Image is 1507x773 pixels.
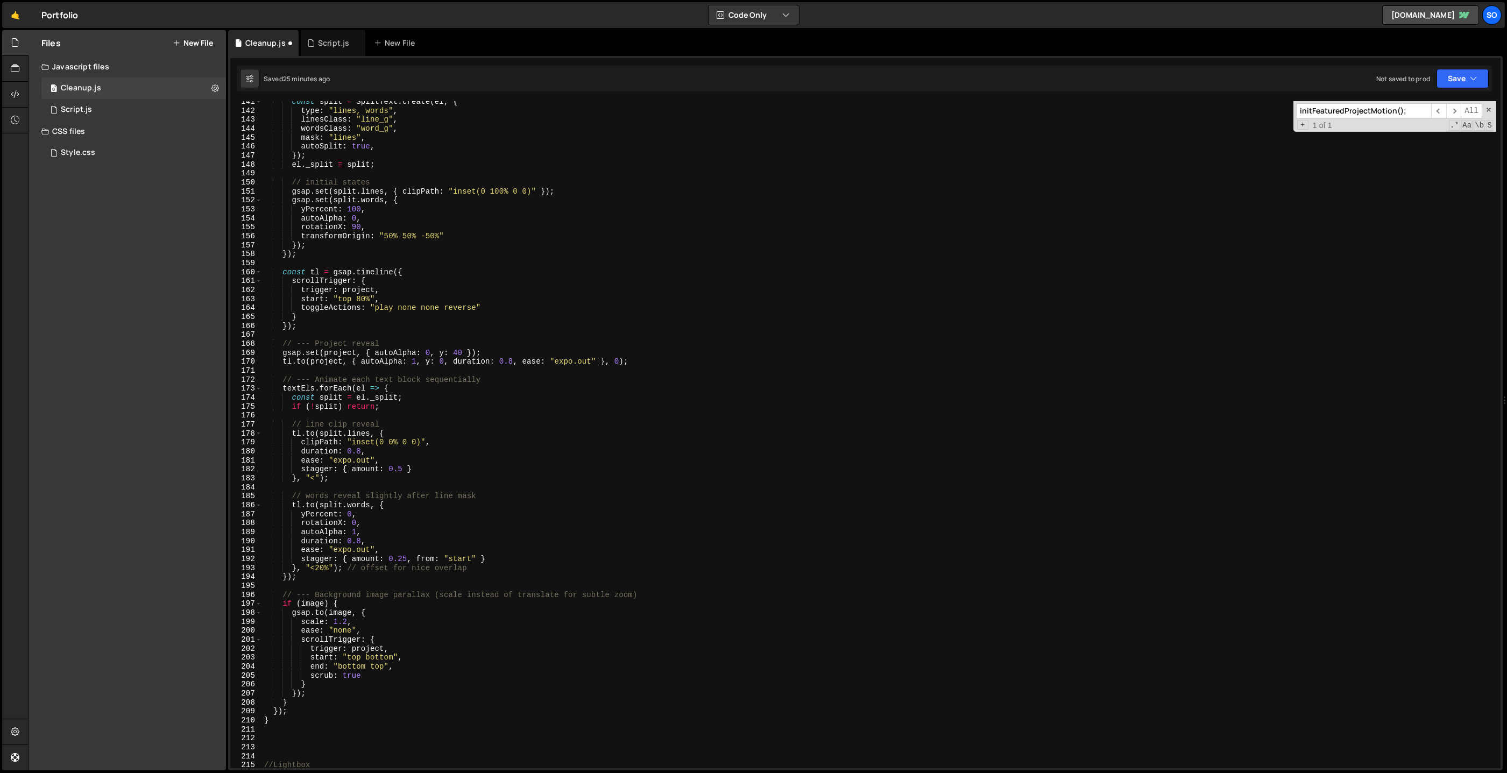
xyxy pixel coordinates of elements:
[230,572,262,581] div: 194
[230,384,262,393] div: 173
[230,393,262,402] div: 174
[230,330,262,339] div: 167
[1382,5,1479,25] a: [DOMAIN_NAME]
[230,196,262,205] div: 152
[230,743,262,752] div: 213
[230,223,262,232] div: 155
[1446,103,1461,119] span: ​
[41,142,226,164] div: 17018/46709.css
[230,635,262,644] div: 201
[283,74,330,83] div: 25 minutes ago
[29,120,226,142] div: CSS files
[230,429,262,438] div: 178
[230,276,262,286] div: 161
[230,581,262,591] div: 195
[1482,5,1502,25] a: SO
[1437,69,1489,88] button: Save
[230,618,262,627] div: 199
[230,465,262,474] div: 182
[230,510,262,519] div: 187
[41,99,226,120] div: 17018/46708.js
[230,626,262,635] div: 200
[230,124,262,133] div: 144
[61,83,101,93] div: Cleanup.js
[230,591,262,600] div: 196
[318,38,349,48] div: Script.js
[230,537,262,546] div: 190
[374,38,419,48] div: New File
[1474,120,1485,131] span: Whole Word Search
[230,761,262,770] div: 215
[230,492,262,501] div: 185
[230,707,262,716] div: 209
[1431,103,1446,119] span: ​
[230,142,262,151] div: 146
[230,698,262,707] div: 208
[230,644,262,654] div: 202
[230,545,262,555] div: 191
[230,402,262,412] div: 175
[1297,120,1308,130] span: Toggle Replace mode
[230,303,262,313] div: 164
[709,5,799,25] button: Code Only
[230,357,262,366] div: 170
[230,752,262,761] div: 214
[29,56,226,77] div: Javascript files
[230,456,262,465] div: 181
[230,519,262,528] div: 188
[230,349,262,358] div: 169
[1461,103,1482,119] span: Alt-Enter
[1376,74,1430,83] div: Not saved to prod
[51,85,57,94] span: 0
[41,9,78,22] div: Portfolio
[230,689,262,698] div: 207
[230,151,262,160] div: 147
[230,160,262,169] div: 148
[230,295,262,304] div: 163
[230,528,262,537] div: 189
[1461,120,1473,131] span: CaseSensitive Search
[230,232,262,241] div: 156
[230,608,262,618] div: 198
[230,259,262,268] div: 159
[230,339,262,349] div: 168
[61,148,95,158] div: Style.css
[230,716,262,725] div: 210
[230,133,262,143] div: 145
[230,268,262,277] div: 160
[230,483,262,492] div: 184
[230,474,262,483] div: 183
[61,105,92,115] div: Script.js
[230,438,262,447] div: 179
[1296,103,1431,119] input: Search for
[230,375,262,385] div: 172
[230,734,262,743] div: 212
[230,671,262,680] div: 205
[230,187,262,196] div: 151
[230,97,262,107] div: 141
[1486,120,1493,131] span: Search In Selection
[230,564,262,573] div: 193
[230,322,262,331] div: 166
[230,555,262,564] div: 192
[173,39,213,47] button: New File
[1308,121,1336,130] span: 1 of 1
[230,205,262,214] div: 153
[230,599,262,608] div: 197
[230,447,262,456] div: 180
[230,501,262,510] div: 186
[41,37,61,49] h2: Files
[245,38,286,48] div: Cleanup.js
[230,178,262,187] div: 150
[230,411,262,420] div: 176
[230,653,262,662] div: 203
[264,74,330,83] div: Saved
[230,420,262,429] div: 177
[41,77,226,99] div: 17018/47334.js
[230,169,262,178] div: 149
[230,366,262,375] div: 171
[230,115,262,124] div: 143
[2,2,29,28] a: 🤙
[230,250,262,259] div: 158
